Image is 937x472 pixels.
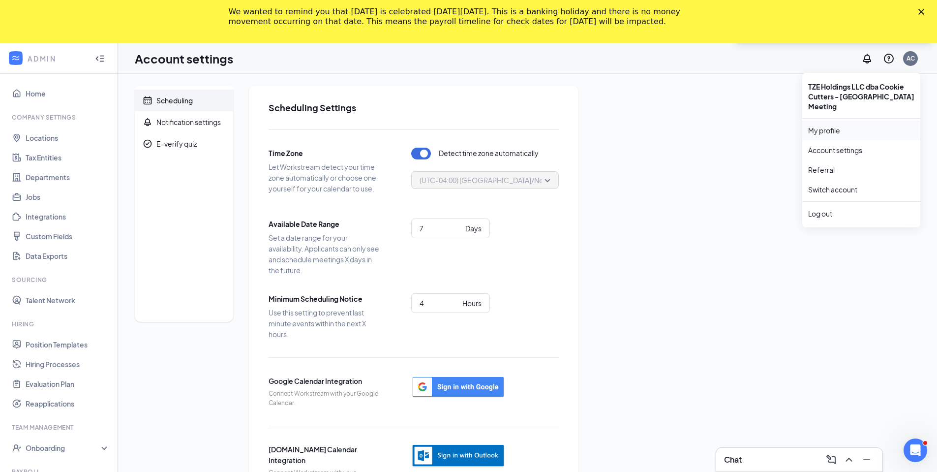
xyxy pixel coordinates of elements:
[883,53,895,64] svg: QuestionInfo
[269,293,382,304] span: Minimum Scheduling Notice
[808,185,857,194] a: Switch account
[26,84,110,103] a: Home
[269,161,382,194] span: Let Workstream detect your time zone automatically or choose one yourself for your calendar to use.
[26,335,110,354] a: Position Templates
[26,187,110,207] a: Jobs
[808,126,914,135] a: My profile
[269,148,382,158] span: Time Zone
[156,117,221,127] div: Notification settings
[26,148,110,167] a: Tax Entities
[26,246,110,266] a: Data Exports
[439,148,539,159] span: Detect time zone automatically
[269,101,559,114] h2: Scheduling Settings
[462,298,482,309] div: Hours
[26,394,110,413] a: Reapplications
[918,9,928,15] div: Close
[156,95,193,105] div: Scheduling
[11,53,21,63] svg: WorkstreamLogo
[26,207,110,226] a: Integrations
[843,454,855,466] svg: ChevronUp
[859,452,875,468] button: Minimize
[904,439,927,462] iframe: Intercom live chat
[808,165,914,175] a: Referral
[143,139,152,149] svg: CheckmarkCircle
[808,145,914,155] a: Account settings
[269,376,382,386] span: Google Calendar Integration
[26,354,110,374] a: Hiring Processes
[823,452,839,468] button: ComposeMessage
[269,307,382,340] span: Use this setting to prevent last minute events within the next X hours.
[724,454,742,465] h3: Chat
[26,167,110,187] a: Departments
[26,226,110,246] a: Custom Fields
[26,128,110,148] a: Locations
[26,290,110,310] a: Talent Network
[135,111,233,133] a: BellNotification settings
[135,133,233,155] a: CheckmarkCircleE-verify quiz
[95,54,105,63] svg: Collapse
[269,389,382,408] span: Connect Workstream with your Google Calendar.
[269,219,382,229] span: Available Date Range
[135,90,233,111] a: CalendarScheduling
[802,77,920,116] div: TZE Holdings LLC dba Cookie Cutters - [GEOGRAPHIC_DATA] Meeting
[861,454,873,466] svg: Minimize
[269,232,382,276] span: Set a date range for your availability. Applicants can only see and schedule meetings X days in t...
[825,454,837,466] svg: ComposeMessage
[907,54,915,63] div: AC
[861,53,873,64] svg: Notifications
[12,113,108,122] div: Company Settings
[229,7,693,27] div: We wanted to remind you that [DATE] is celebrated [DATE][DATE]. This is a banking holiday and the...
[143,117,152,127] svg: Bell
[841,452,857,468] button: ChevronUp
[12,443,22,453] svg: UserCheck
[26,374,110,394] a: Evaluation Plan
[269,444,382,466] span: [DOMAIN_NAME] Calendar Integration
[28,54,86,63] div: ADMIN
[420,173,615,188] span: (UTC-04:00) [GEOGRAPHIC_DATA]/New_York - Eastern Time
[12,276,108,284] div: Sourcing
[26,443,101,453] div: Onboarding
[135,50,233,67] h1: Account settings
[12,320,108,328] div: Hiring
[808,209,914,219] div: Log out
[143,95,152,105] svg: Calendar
[12,423,108,432] div: Team Management
[156,139,197,149] div: E-verify quiz
[465,223,482,234] div: Days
